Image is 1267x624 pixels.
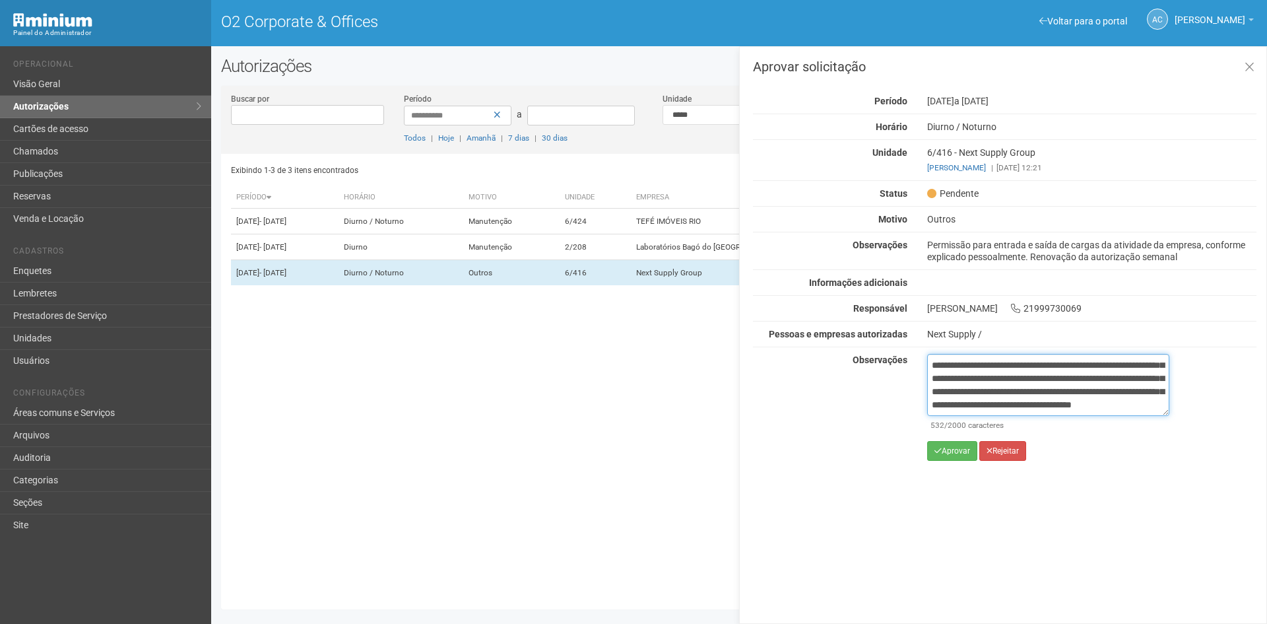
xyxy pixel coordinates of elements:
[917,239,1266,263] div: Permissão para entrada e saída de cargas da atividade da empresa, conforme explicado pessoalmente...
[535,133,536,143] span: |
[991,163,993,172] span: |
[663,93,692,105] label: Unidade
[917,95,1266,107] div: [DATE]
[917,147,1266,174] div: 6/416 - Next Supply Group
[508,133,529,143] a: 7 dias
[13,27,201,39] div: Painel do Administrador
[231,260,339,286] td: [DATE]
[930,419,1166,431] div: /2000 caracteres
[459,133,461,143] span: |
[339,260,463,286] td: Diurno / Noturno
[259,242,286,252] span: - [DATE]
[872,147,907,158] strong: Unidade
[853,303,907,314] strong: Responsável
[1147,9,1168,30] a: AC
[339,209,463,234] td: Diurno / Noturno
[1039,16,1127,26] a: Voltar para o portal
[753,60,1256,73] h3: Aprovar solicitação
[917,302,1266,314] div: [PERSON_NAME] 21999730069
[231,209,339,234] td: [DATE]
[13,246,201,260] li: Cadastros
[13,13,92,27] img: Minium
[917,121,1266,133] div: Diurno / Noturno
[438,133,454,143] a: Hoje
[463,260,559,286] td: Outros
[631,260,948,286] td: Next Supply Group
[467,133,496,143] a: Amanhã
[927,441,977,461] button: Aprovar
[560,187,631,209] th: Unidade
[404,93,432,105] label: Período
[231,93,269,105] label: Buscar por
[560,209,631,234] td: 6/424
[221,56,1257,76] h2: Autorizações
[13,59,201,73] li: Operacional
[927,328,1256,340] div: Next Supply /
[809,277,907,288] strong: Informações adicionais
[853,240,907,250] strong: Observações
[874,96,907,106] strong: Período
[463,234,559,260] td: Manutenção
[930,421,944,430] span: 532
[876,121,907,132] strong: Horário
[517,109,522,120] span: a
[927,188,979,199] span: Pendente
[231,160,735,180] div: Exibindo 1-3 de 3 itens encontrados
[221,13,729,30] h1: O2 Corporate & Offices
[13,388,201,402] li: Configurações
[927,162,1256,174] div: [DATE] 12:21
[878,214,907,225] strong: Motivo
[560,234,631,260] td: 2/208
[853,355,907,365] strong: Observações
[463,187,559,209] th: Motivo
[339,234,463,260] td: Diurno
[404,133,426,143] a: Todos
[259,217,286,226] span: - [DATE]
[1175,2,1245,25] span: Ana Carla de Carvalho Silva
[880,188,907,199] strong: Status
[631,209,948,234] td: TEFÉ IMÓVEIS RIO
[917,213,1266,225] div: Outros
[954,96,989,106] span: a [DATE]
[431,133,433,143] span: |
[1236,53,1263,82] a: Fechar
[631,187,948,209] th: Empresa
[560,260,631,286] td: 6/416
[501,133,503,143] span: |
[259,268,286,277] span: - [DATE]
[231,187,339,209] th: Período
[631,234,948,260] td: Laboratórios Bagó do [GEOGRAPHIC_DATA] S.A.
[231,234,339,260] td: [DATE]
[1175,17,1254,27] a: [PERSON_NAME]
[769,329,907,339] strong: Pessoas e empresas autorizadas
[927,163,986,172] a: [PERSON_NAME]
[339,187,463,209] th: Horário
[542,133,568,143] a: 30 dias
[979,441,1026,461] button: Rejeitar
[463,209,559,234] td: Manutenção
